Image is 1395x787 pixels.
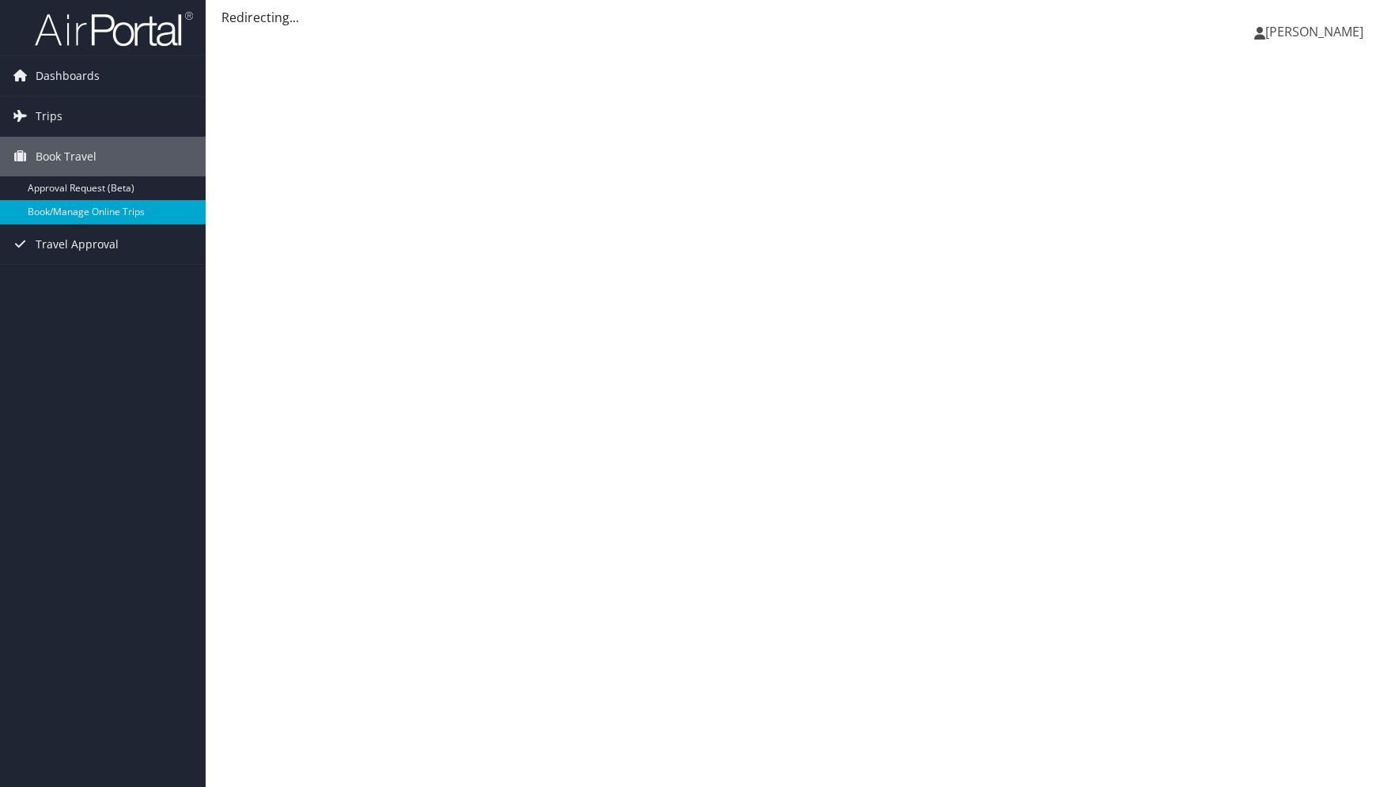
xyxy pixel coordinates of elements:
a: [PERSON_NAME] [1254,8,1379,55]
span: Book Travel [36,137,96,176]
div: Redirecting... [221,8,1379,27]
span: [PERSON_NAME] [1265,23,1363,40]
img: airportal-logo.png [35,10,193,47]
span: Travel Approval [36,225,119,264]
span: Dashboards [36,56,100,96]
span: Trips [36,96,62,136]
